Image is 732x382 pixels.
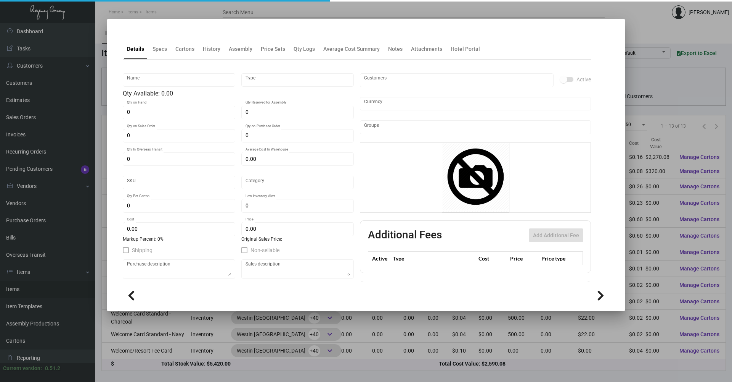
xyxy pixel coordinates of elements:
[132,246,152,255] span: Shipping
[152,45,167,53] div: Specs
[364,77,550,83] input: Add new..
[508,252,539,265] th: Price
[323,45,380,53] div: Average Cost Summary
[261,45,285,53] div: Price Sets
[123,89,354,98] div: Qty Available: 0.00
[294,45,315,53] div: Qty Logs
[203,45,220,53] div: History
[175,45,194,53] div: Cartons
[477,252,508,265] th: Cost
[411,45,442,53] div: Attachments
[529,228,583,242] button: Add Additional Fee
[3,364,42,372] div: Current version:
[364,124,587,130] input: Add new..
[388,45,403,53] div: Notes
[127,45,144,53] div: Details
[576,75,591,84] span: Active
[391,252,477,265] th: Type
[451,45,480,53] div: Hotel Portal
[539,252,574,265] th: Price type
[250,246,279,255] span: Non-sellable
[533,232,579,238] span: Add Additional Fee
[229,45,252,53] div: Assembly
[368,252,392,265] th: Active
[368,228,442,242] h2: Additional Fees
[45,364,60,372] div: 0.51.2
